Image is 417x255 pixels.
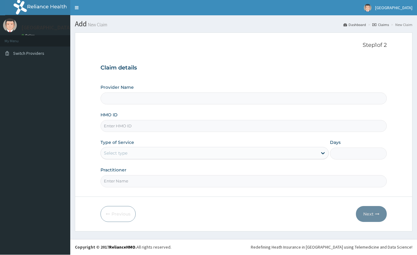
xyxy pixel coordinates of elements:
[375,5,412,10] span: [GEOGRAPHIC_DATA]
[3,18,17,32] img: User Image
[390,22,412,27] li: New Claim
[21,25,72,30] p: [GEOGRAPHIC_DATA]
[101,139,134,145] label: Type of Service
[101,206,136,222] button: Previous
[75,244,137,250] strong: Copyright © 2017 .
[109,244,135,250] a: RelianceHMO
[330,139,341,145] label: Days
[21,33,36,38] a: Online
[70,239,417,255] footer: All rights reserved.
[372,22,389,27] a: Claims
[343,22,366,27] a: Dashboard
[101,65,387,71] h3: Claim details
[101,167,126,173] label: Practitioner
[75,20,412,28] h1: Add
[356,206,387,222] button: Next
[13,51,44,56] span: Switch Providers
[101,84,134,90] label: Provider Name
[101,42,387,49] p: Step 1 of 2
[101,120,387,132] input: Enter HMO ID
[251,244,412,250] div: Redefining Heath Insurance in [GEOGRAPHIC_DATA] using Telemedicine and Data Science!
[104,150,127,156] div: Select type
[87,22,107,27] small: New Claim
[101,175,387,187] input: Enter Name
[101,112,118,118] label: HMO ID
[364,4,371,12] img: User Image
